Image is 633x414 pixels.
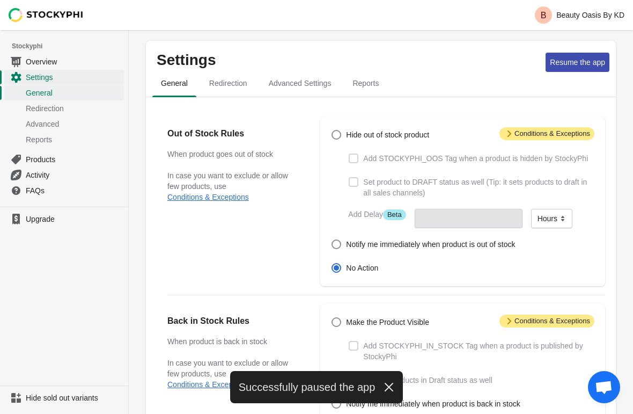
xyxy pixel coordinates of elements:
span: Conditions & Exceptions [499,315,594,328]
span: Resume the app [550,58,605,67]
label: Add Delay [348,209,406,220]
span: Settings [26,72,122,83]
span: Set product to DRAFT status as well (Tip: it sets products to draft in all sales channels) [363,177,594,198]
p: Beauty Oasis By KD [556,11,624,19]
img: Stockyphi [9,8,84,22]
text: B [541,11,547,20]
a: Products [4,151,124,167]
a: FAQs [4,183,124,198]
a: Reports [4,132,124,147]
span: FAQs [26,185,122,196]
button: Avatar with initials BBeauty Oasis By KD [531,4,629,26]
span: No Action [346,263,378,273]
h2: Out of Stock Rules [167,127,299,140]
span: Reports [26,134,122,145]
a: Redirection [4,100,124,116]
span: Overview [26,56,122,67]
span: Advanced [26,119,122,129]
button: reports [342,69,389,97]
button: Conditions & Exceptions [167,380,249,389]
span: Activity [26,170,122,180]
span: Stockyphi [12,41,128,52]
span: Notify me immediately when product is back in stock [346,398,520,409]
span: Make the Product Visible [346,317,429,328]
div: Open chat [588,371,620,403]
h3: When product is back in stock [167,336,299,347]
p: In case you want to exclude or allow few products, use [167,170,299,202]
a: Hide sold out variants [4,390,124,405]
span: General [152,74,196,93]
span: Products [26,154,122,165]
span: Upgrade [26,214,122,224]
span: Hide sold out variants [26,393,122,403]
button: redirection [198,69,258,97]
span: General [26,88,122,98]
div: Successfully paused the app [230,371,403,403]
span: Redirection [201,74,256,93]
button: general [150,69,198,97]
span: Redirection [26,103,122,114]
a: Advanced [4,116,124,132]
span: Hide out of stock product [346,129,429,140]
button: Resume the app [546,53,609,72]
h3: When product goes out of stock [167,149,299,159]
span: Reports [344,74,387,93]
h2: Back in Stock Rules [167,315,299,328]
span: Avatar with initials B [535,6,552,24]
span: Notify me immediately when product is out of stock [346,239,515,250]
span: Add STOCKYPHI_IN_STOCK Tag when a product is published by StockyPhi [363,340,594,362]
p: In case you want to exclude or allow few products, use [167,358,299,390]
span: Advanced Settings [260,74,340,93]
span: Add STOCKYPHI_OOS Tag when a product is hidden by StockyPhi [363,153,588,164]
a: Overview [4,54,124,69]
a: Activity [4,167,124,183]
a: General [4,85,124,100]
button: Conditions & Exceptions [167,193,249,201]
span: Publish products in Draft status as well [363,375,492,386]
p: Settings [157,52,541,69]
span: Conditions & Exceptions [499,127,594,140]
span: Beta [383,209,406,220]
a: Upgrade [4,212,124,227]
button: Advanced settings [258,69,342,97]
a: Settings [4,69,124,85]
